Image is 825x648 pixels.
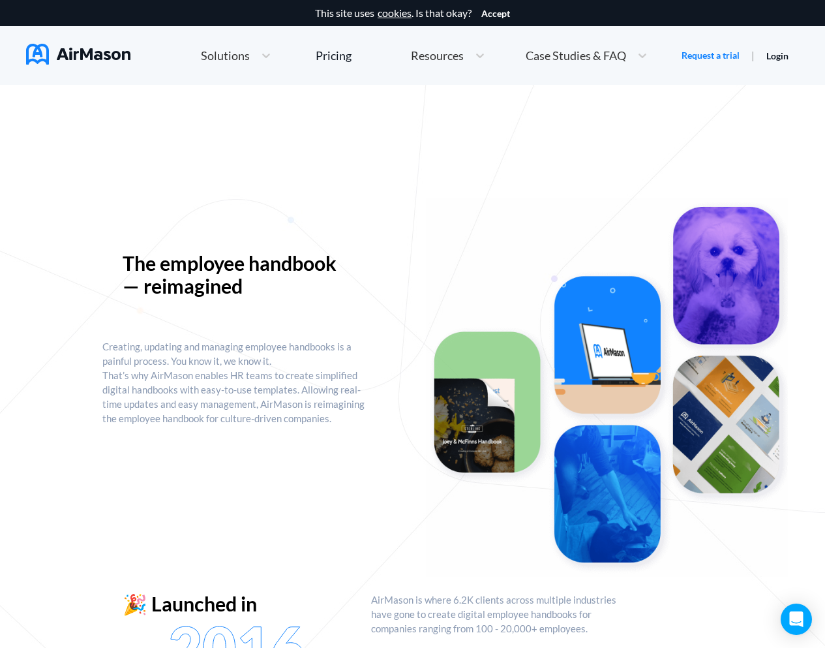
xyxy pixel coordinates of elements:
[481,8,510,19] button: Accept cookies
[201,50,250,61] span: Solutions
[426,198,788,577] img: handbook intro
[102,339,371,425] p: Creating, updating and managing employee handbooks is a painful process. You know it, we know it....
[316,50,352,61] div: Pricing
[411,50,464,61] span: Resources
[123,252,351,298] p: The employee handbook — reimagined
[682,49,740,62] a: Request a trial
[26,44,130,65] img: AirMason Logo
[378,7,412,19] a: cookies
[526,50,626,61] span: Case Studies & FAQ
[751,49,755,61] span: |
[316,44,352,67] a: Pricing
[123,593,351,615] div: 🎉 Launched in
[766,50,788,61] a: Login
[781,604,812,635] div: Open Intercom Messenger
